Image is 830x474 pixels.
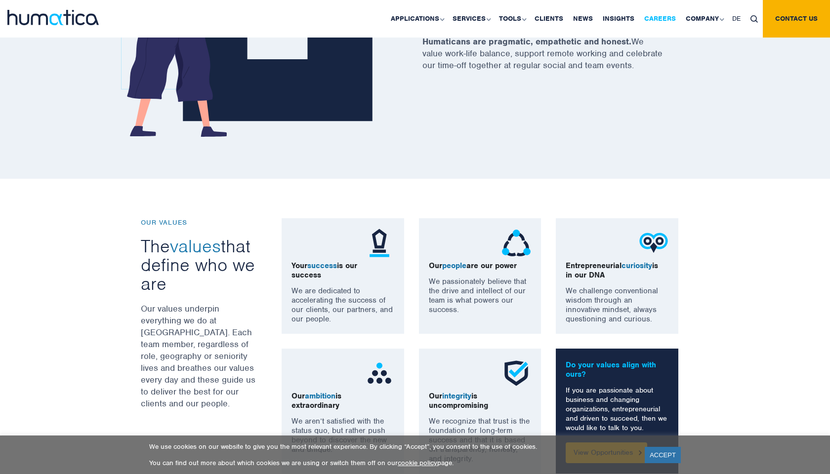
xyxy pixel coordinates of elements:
[639,228,668,258] img: ico
[645,447,681,463] a: ACCEPT
[291,417,394,454] p: We aren’t satisfied with the status quo, but rather push beyond to discover the new and unique.
[750,15,758,23] img: search_icon
[566,386,668,433] p: If you are passionate about business and changing organizations, entrepreneurial and driven to su...
[141,303,257,409] p: Our values underpin everything we do at [GEOGRAPHIC_DATA]. Each team member, regardless of role, ...
[141,237,257,293] h3: The that define who we are
[291,286,394,324] p: We are dedicated to accelerating the success of our clients, our partners, and our people.
[501,228,531,258] img: ico
[170,235,221,257] span: values
[149,459,632,467] p: You can find out more about which cookies we are using or switch them off on our page.
[307,261,337,271] span: success
[422,36,689,83] p: We value work-life balance, support remote working and celebrate our time-off together at regular...
[622,261,652,271] span: curiosity
[365,358,394,388] img: ico
[566,261,668,280] p: Entrepreneurial is in our DNA
[291,392,394,410] p: Our is extraordinary
[442,391,471,401] span: integrity
[141,218,257,227] p: OUR VALUES
[429,417,532,464] p: We recognize that trust is the foundation for long-term success and that it is based on transpare...
[566,286,668,324] p: We challenge conventional wisdom through an innovative mindset, always questioning and curious.
[365,228,394,258] img: ico
[149,442,632,451] p: We use cookies on our website to give you the most relevant experience. By clicking “Accept”, you...
[305,391,335,401] span: ambition
[429,277,532,315] p: We passionately believe that the drive and intellect of our team is what powers our success.
[429,261,532,271] p: Our are our power
[442,261,466,271] span: people
[398,459,437,467] a: cookie policy
[7,10,99,25] img: logo
[501,358,531,388] img: ico
[429,392,532,410] p: Our is uncompromising
[291,261,394,280] p: Your is our success
[422,36,631,47] strong: Humaticans are pragmatic, empathetic and honest.
[732,14,741,23] span: DE
[566,360,668,379] p: Do your values align with ours?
